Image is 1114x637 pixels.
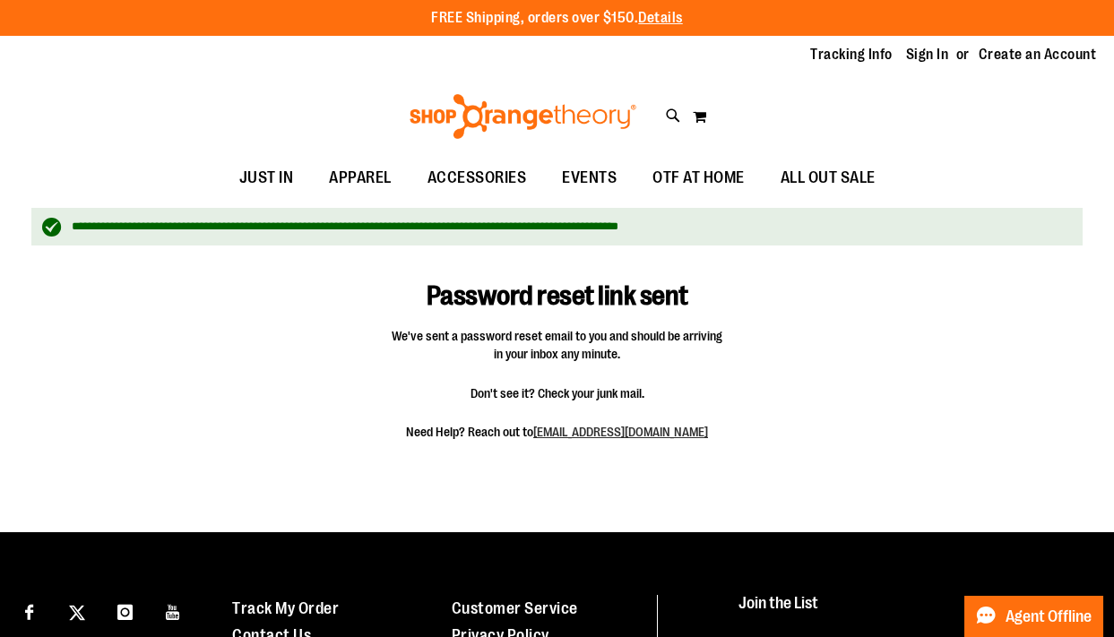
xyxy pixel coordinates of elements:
a: [EMAIL_ADDRESS][DOMAIN_NAME] [533,425,708,439]
a: Tracking Info [810,45,893,65]
a: Customer Service [452,599,578,617]
a: Details [638,10,683,26]
h4: Join the List [738,595,1083,628]
span: ALL OUT SALE [781,158,876,198]
p: FREE Shipping, orders over $150. [431,8,683,29]
h1: Password reset link sent [348,254,766,312]
span: Don't see it? Check your junk mail. [392,384,723,402]
a: Track My Order [232,599,339,617]
span: ACCESSORIES [427,158,527,198]
a: Visit our Youtube page [158,595,189,626]
span: Need Help? Reach out to [392,423,723,441]
span: OTF AT HOME [652,158,745,198]
img: Shop Orangetheory [407,94,639,139]
a: Create an Account [979,45,1097,65]
span: JUST IN [239,158,294,198]
a: Visit our X page [62,595,93,626]
button: Agent Offline [964,596,1103,637]
a: Sign In [906,45,949,65]
span: We've sent a password reset email to you and should be arriving in your inbox any minute. [392,327,723,363]
span: APPAREL [329,158,392,198]
img: Twitter [69,605,85,621]
a: Visit our Instagram page [109,595,141,626]
a: Visit our Facebook page [13,595,45,626]
span: EVENTS [562,158,617,198]
span: Agent Offline [1006,608,1092,625]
